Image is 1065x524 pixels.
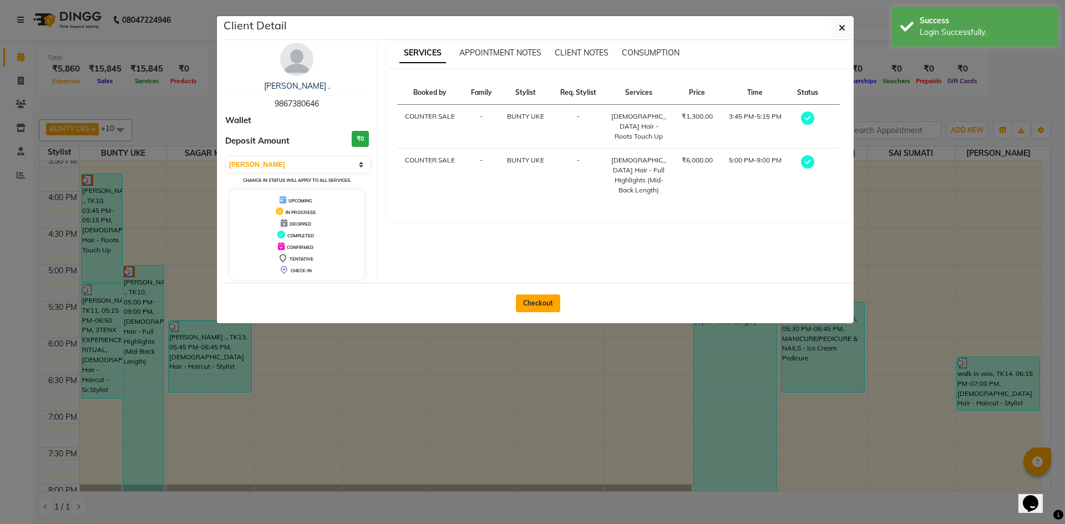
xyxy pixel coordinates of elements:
span: CONSUMPTION [622,48,679,58]
span: Deposit Amount [225,135,290,147]
span: CLIENT NOTES [555,48,608,58]
h5: Client Detail [224,17,287,34]
th: Stylist [499,81,552,105]
td: COUNTER SALE [397,105,464,149]
td: COUNTER SALE [397,149,464,202]
th: Services [604,81,674,105]
div: [DEMOGRAPHIC_DATA] Hair - Roots Touch Up [611,111,667,141]
span: TENTATIVE [290,256,313,262]
td: - [552,105,604,149]
span: BUNTY UKE [507,112,544,120]
div: Login Successfully. [920,27,1050,38]
td: - [463,149,499,202]
span: SERVICES [399,43,446,63]
div: ₹1,300.00 [681,111,714,121]
span: COMPLETED [287,233,314,238]
td: - [552,149,604,202]
span: UPCOMING [288,198,312,204]
td: 5:00 PM-9:00 PM [721,149,790,202]
button: Checkout [516,294,560,312]
span: CONFIRMED [287,245,313,250]
a: [PERSON_NAME] . [264,81,330,91]
th: Req. Stylist [552,81,604,105]
span: 9867380646 [275,99,319,109]
th: Status [790,81,826,105]
td: - [463,105,499,149]
span: APPOINTMENT NOTES [459,48,541,58]
th: Family [463,81,499,105]
h3: ₹0 [352,131,369,147]
small: Change in status will apply to all services. [243,177,351,183]
span: IN PROGRESS [286,210,316,215]
div: ₹6,000.00 [681,155,714,165]
div: Success [920,15,1050,27]
span: CHECK-IN [291,268,312,273]
iframe: chat widget [1018,480,1054,513]
th: Time [721,81,790,105]
span: BUNTY UKE [507,156,544,164]
span: Wallet [225,114,251,127]
span: DROPPED [290,221,311,227]
th: Price [674,81,721,105]
img: avatar [280,43,313,76]
td: 3:45 PM-5:15 PM [721,105,790,149]
th: Booked by [397,81,464,105]
div: [DEMOGRAPHIC_DATA] Hair - Full Highlights (Mid-Back Length) [611,155,667,195]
